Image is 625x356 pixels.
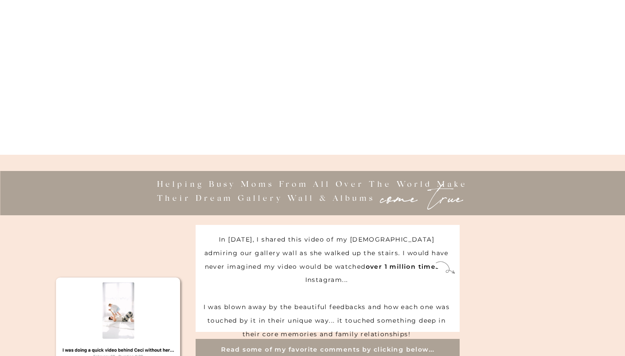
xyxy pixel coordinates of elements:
[367,189,479,197] p: come true
[202,233,452,332] p: In [DATE], I shared this video of my [DEMOGRAPHIC_DATA] admiring our gallery wall as she walked u...
[366,263,439,271] b: over 1 million times
[221,345,435,353] b: Read some of my favorite comments by clicking below...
